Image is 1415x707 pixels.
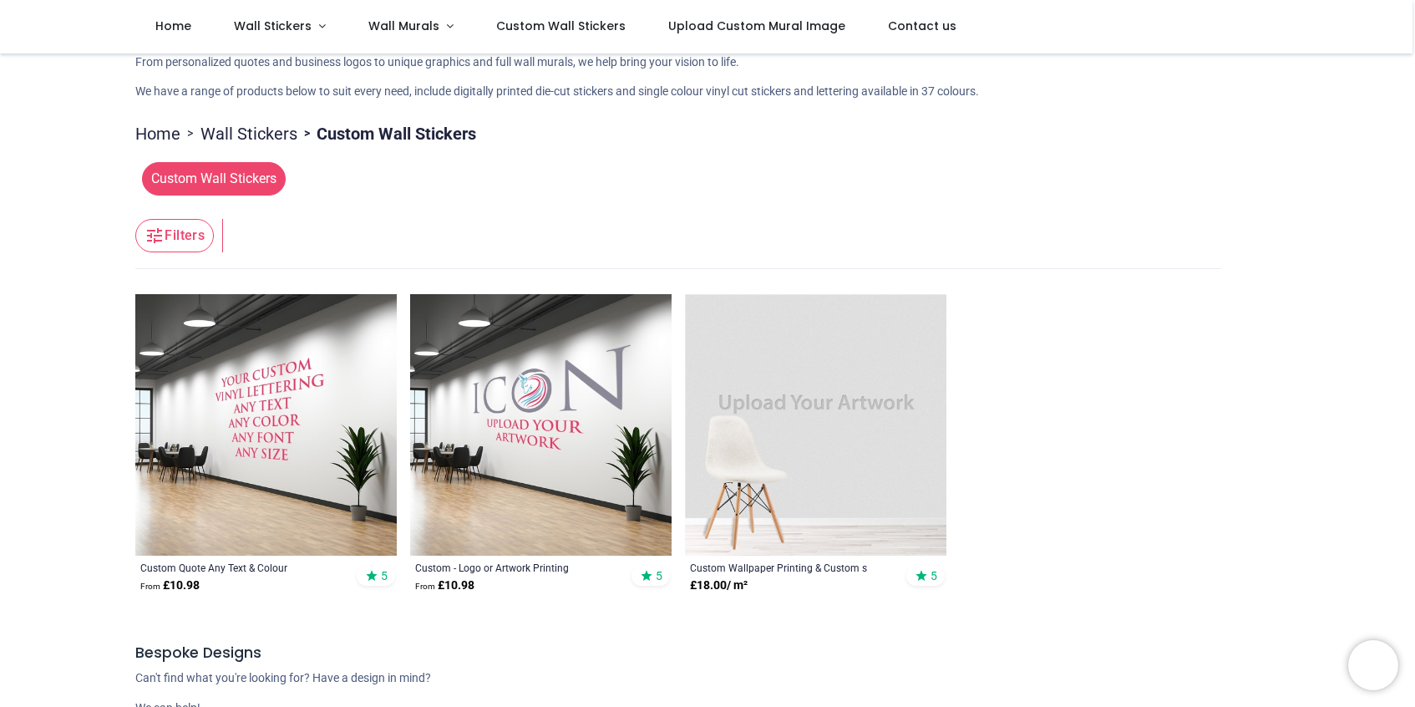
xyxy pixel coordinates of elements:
p: From personalized quotes and business logos to unique graphics and full wall murals, we help brin... [135,54,1280,71]
strong: £ 18.00 / m² [690,577,748,594]
span: 5 [931,568,937,583]
p: Can't find what you're looking for? Have a design in mind? [135,670,1280,687]
span: Wall Stickers [234,18,312,34]
span: Home [155,18,191,34]
li: Custom Wall Stickers [297,122,476,145]
span: Wall Murals [368,18,439,34]
strong: £ 10.98 [415,577,474,594]
img: Custom Wall Sticker - Logo or Artwork Printing - Upload your design [410,294,672,556]
button: Custom Wall Stickers [135,162,286,196]
iframe: Brevo live chat [1348,640,1398,690]
span: From [140,582,160,591]
a: Custom Quote Any Text & Colour [140,561,342,574]
h5: Bespoke Designs [135,643,1280,664]
span: 5 [656,568,662,583]
span: Contact us [888,18,956,34]
span: Upload Custom Mural Image [668,18,845,34]
a: Custom Wallpaper Printing & Custom s [690,561,891,574]
p: We have a range of products below to suit every need, include digitally printed die-cut stickers ... [135,84,1280,100]
img: Custom Wallpaper Printing & Custom Wall Murals [685,294,946,556]
a: Custom - Logo or Artwork Printing [415,561,616,574]
span: > [180,125,200,142]
strong: £ 10.98 [140,577,200,594]
span: 5 [381,568,388,583]
span: From [415,582,435,591]
a: Wall Stickers [200,122,297,145]
img: Custom Wall Sticker Quote Any Text & Colour - Vinyl Lettering [135,294,397,556]
span: > [297,125,317,142]
span: Custom Wall Stickers [496,18,626,34]
a: Home [135,122,180,145]
button: Filters [135,219,214,252]
span: Custom Wall Stickers [142,162,286,196]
